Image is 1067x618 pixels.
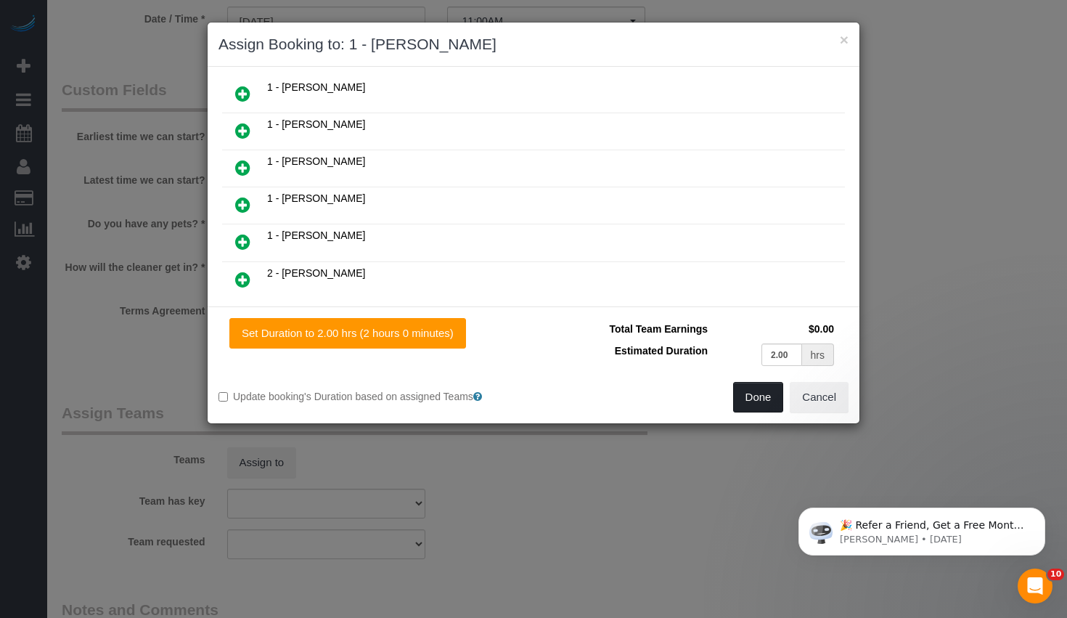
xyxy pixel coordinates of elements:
button: Done [733,382,784,412]
iframe: Intercom notifications message [777,477,1067,579]
span: 1 - [PERSON_NAME] [267,192,365,204]
span: 1 - [PERSON_NAME] [267,81,365,93]
td: Total Team Earnings [544,318,711,340]
span: 1 - [PERSON_NAME] [267,155,365,167]
input: Update booking's Duration based on assigned Teams [218,392,228,402]
div: hrs [802,343,834,366]
span: 2 - [PERSON_NAME] [267,267,365,279]
button: Cancel [790,382,849,412]
h3: Assign Booking to: 1 - [PERSON_NAME] [218,33,849,55]
label: Update booking's Duration based on assigned Teams [218,389,523,404]
td: $0.00 [711,318,838,340]
button: × [840,32,849,47]
span: 1 - [PERSON_NAME] [267,229,365,241]
button: Set Duration to 2.00 hrs (2 hours 0 minutes) [229,318,466,349]
iframe: Intercom live chat [1018,569,1052,603]
span: 1 - [PERSON_NAME] [267,118,365,130]
span: 10 [1047,569,1064,580]
span: Estimated Duration [615,345,708,357]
